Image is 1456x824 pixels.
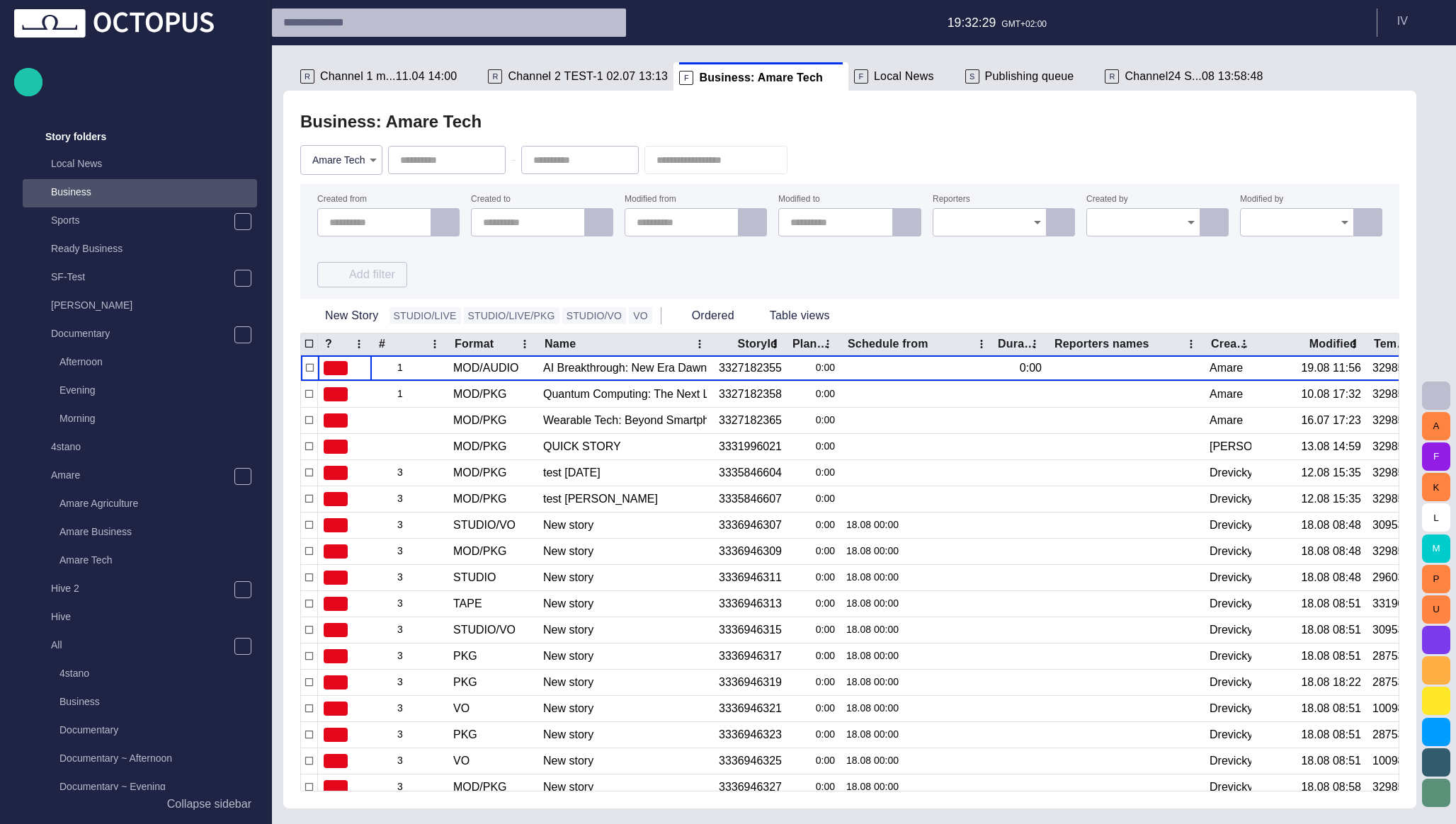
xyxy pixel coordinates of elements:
div: PKG [453,648,477,664]
p: Story folders [45,130,106,144]
div: 18.08 08:48 [1301,570,1361,585]
div: 3 [377,591,442,617]
span: Business: Amare Tech [699,71,823,85]
div: 0:00 [793,696,835,721]
div: New story [543,696,707,721]
div: MOD/PKG [453,413,507,428]
p: Ready Business [51,241,257,256]
button: STUDIO/LIVE/PKG [464,307,559,324]
div: 18.08 08:48 [1301,544,1361,559]
p: Documentary [59,723,257,737]
div: # [379,337,385,351]
p: Amare Agriculture [59,496,257,510]
div: Hive [23,604,257,632]
div: 3 [377,617,442,643]
div: Drevicky [1210,701,1251,716]
div: MOD/PKG [453,465,507,481]
p: S [965,69,979,84]
p: R [1105,69,1119,84]
div: 3 [377,486,442,512]
div: 0:00 [793,748,835,774]
button: Reporters names column menu [1181,334,1201,354]
button: Open [1181,212,1201,232]
div: New story [543,513,707,538]
div: 3336946313 [719,596,782,612]
p: F [679,71,693,85]
div: 0:00 [793,539,835,564]
div: 3298514337 [1372,779,1414,795]
button: Open [1335,212,1355,232]
div: 18.08 08:51 [1301,727,1361,743]
button: Format column menu [515,334,535,354]
div: SPublishing queue [960,62,1100,91]
div: 18.08 08:51 [1301,648,1361,664]
div: MOD/PKG [453,439,507,454]
p: Amare [51,468,234,482]
div: New story [543,565,707,590]
button: P [1422,565,1450,593]
button: ? column menu [349,334,369,354]
div: Wearable Tech: Beyond Smartphones [543,408,707,433]
div: Drevicky [1210,491,1251,507]
div: 1009829411 [1372,701,1414,716]
p: All [51,638,234,652]
span: Channel 1 m...11.04 14:00 [320,69,457,84]
div: MOD/PKG [453,387,507,402]
div: RChannel24 S...08 13:58:48 [1099,62,1288,91]
button: Open [1028,212,1047,232]
div: Duration [998,337,1037,351]
div: 3 [377,643,442,669]
div: 3298514337 [1372,439,1414,454]
div: Template [1374,337,1414,351]
button: M [1422,534,1450,563]
div: 3298514337 [1372,465,1414,481]
div: 3336946319 [719,675,782,690]
div: Hive 2 [23,576,257,604]
div: Documentary ~ Evening [31,774,257,802]
div: Drevicky [1210,753,1251,769]
div: RChannel 2 TEST-1 02.07 13:13 [482,62,673,91]
div: 3336946327 [719,779,782,795]
div: MOD/PKG [453,491,507,507]
div: 3336946317 [719,648,782,664]
p: R [488,69,502,84]
div: 3298514337 [1372,413,1414,428]
button: Name column menu [690,334,710,354]
div: 0:00 [793,774,835,800]
button: L [1422,503,1450,532]
button: Duration column menu [1025,334,1045,354]
p: Hive 2 [51,581,234,595]
div: Drevicky [1210,465,1251,481]
div: 18.08 00:00 [846,748,989,774]
div: 3335846607 [719,491,782,507]
div: Amare Business [31,519,257,547]
span: Publishing queue [985,69,1074,84]
div: 0:00 [1020,360,1042,376]
div: New story [543,748,707,774]
div: ? [325,337,332,351]
div: 3336946321 [719,701,782,716]
div: STUDIO/VO [453,517,516,533]
div: FBusiness: Amare Tech [673,62,848,91]
div: 19.08 11:56 [1301,360,1361,376]
div: 3336946311 [719,570,782,585]
p: Hive [51,610,257,624]
button: A [1422,412,1450,440]
div: 0:00 [793,591,835,617]
div: PKG [453,675,477,690]
div: 3 [377,774,442,800]
div: 18.08 00:00 [846,722,989,748]
div: Amare Tech [301,146,382,174]
div: 0:00 [793,617,835,643]
div: 18.08 00:00 [846,774,989,800]
div: Quantum Computing: The Next Leap [543,382,707,407]
div: DocumentaryAfternoonEveningMorning [23,321,257,434]
div: 18.08 08:51 [1301,701,1361,716]
div: Drevicky [1210,779,1251,795]
div: FLocal News [848,62,960,91]
div: Drevicky [1210,648,1251,664]
div: Local News [23,151,257,179]
div: 18.08 18:22 [1301,675,1361,690]
div: 1 [377,382,442,407]
p: Evening [59,383,257,397]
